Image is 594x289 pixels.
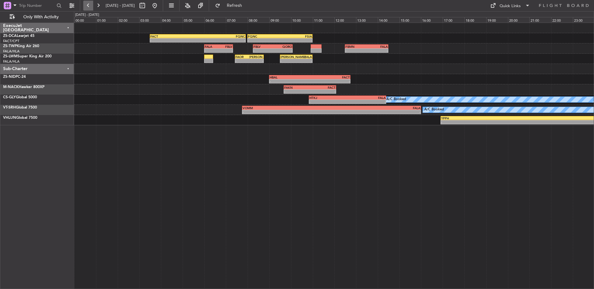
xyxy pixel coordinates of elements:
div: Quick Links [500,3,521,9]
a: VT-SRHGlobal 7500 [3,106,37,109]
div: - [348,100,386,104]
a: VHLUNGlobal 7500 [3,116,37,120]
span: ZS-NID [3,75,16,79]
div: 01:00 [96,17,118,23]
div: - [284,90,310,93]
span: VHLUN [3,116,16,120]
div: - [218,49,232,52]
div: 22:00 [551,17,573,23]
span: [DATE] - [DATE] [106,3,135,8]
div: [DATE] - [DATE] [75,12,99,18]
div: 09:00 [269,17,291,23]
div: - [249,59,263,63]
div: - [248,38,280,42]
div: - [281,59,296,63]
div: 15:00 [400,17,421,23]
a: ZS-LWMSuper King Air 200 [3,55,52,58]
div: 14:00 [378,17,400,23]
div: 06:00 [204,17,226,23]
div: 17:00 [443,17,464,23]
div: 00:00 [74,17,96,23]
span: ZS-LWM [3,55,17,58]
div: 04:00 [161,17,183,23]
span: M-NACK [3,85,19,89]
div: - [296,59,312,63]
button: Quick Links [487,1,533,11]
div: [PERSON_NAME] [281,55,296,59]
div: QORO [273,45,292,48]
div: FAKN [284,86,310,89]
div: - [270,79,310,83]
div: 08:00 [248,17,269,23]
div: 13:00 [356,17,378,23]
span: VT-SRH [3,106,16,109]
a: ZS-NIDPC-24 [3,75,26,79]
div: - [254,49,273,52]
div: - [310,90,336,93]
a: ZS-TWPKing Air 260 [3,44,39,48]
div: FBMN [345,45,367,48]
span: CS-GLY [3,96,16,99]
div: 10:00 [291,17,313,23]
div: FAOR [235,55,249,59]
div: FACT [150,34,198,38]
a: CS-GLYGlobal 5000 [3,96,37,99]
a: FALA/HLA [3,59,20,64]
div: YPPH [441,116,567,120]
div: A/C Booked [386,95,406,104]
div: [PERSON_NAME] [249,55,263,59]
button: Refresh [212,1,249,11]
div: FQNC [198,34,245,38]
div: 18:00 [464,17,486,23]
div: - [310,79,350,83]
div: FQNC [248,34,280,38]
div: - [280,38,312,42]
div: 21:00 [529,17,551,23]
div: 03:00 [139,17,161,23]
a: FALA/HLA [3,49,20,54]
div: 11:00 [313,17,335,23]
span: ZS-TWP [3,44,17,48]
div: - [198,38,245,42]
div: - [235,59,249,63]
div: HTKJ [309,96,348,100]
div: - [345,49,367,52]
div: - [441,120,567,124]
div: FACT [310,86,336,89]
div: 07:00 [226,17,248,23]
div: A/C Booked [424,105,444,114]
div: FALA [296,55,312,59]
div: 02:00 [118,17,139,23]
button: Only With Activity [7,12,67,22]
div: FALA [205,45,219,48]
div: - [309,100,348,104]
a: FACT/CPT [3,39,19,43]
div: 16:00 [421,17,443,23]
div: FALA [331,106,420,110]
div: - [273,49,292,52]
span: Only With Activity [16,15,66,19]
div: FALA [348,96,386,100]
div: - [150,38,198,42]
div: 20:00 [508,17,530,23]
div: 05:00 [183,17,204,23]
div: FBLV [254,45,273,48]
div: HBAL [270,75,310,79]
div: - [205,49,219,52]
div: 19:00 [486,17,508,23]
div: - [331,110,420,114]
div: VOMM [243,106,331,110]
div: - [243,110,331,114]
div: FACT [310,75,350,79]
div: FBLV [218,45,232,48]
div: - [367,49,388,52]
div: 12:00 [334,17,356,23]
span: Refresh [222,3,248,8]
span: ZS-DCA [3,34,17,38]
div: FALA [367,45,388,48]
a: M-NACKHawker 800XP [3,85,44,89]
a: ZS-DCALearjet 45 [3,34,34,38]
div: FSIA [280,34,312,38]
input: Trip Number [19,1,55,10]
